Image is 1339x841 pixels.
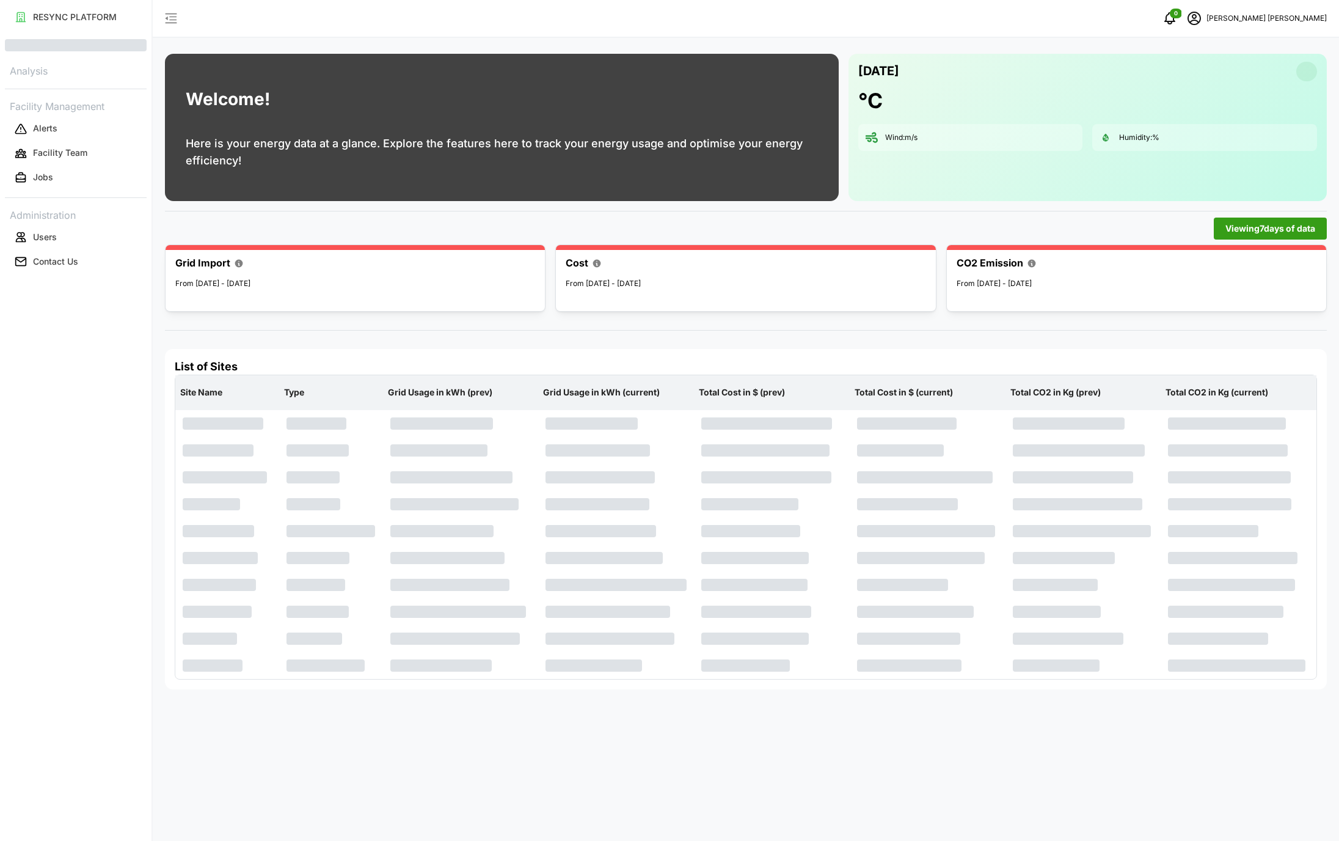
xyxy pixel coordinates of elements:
p: From [DATE] - [DATE] [175,278,535,290]
p: Here is your energy data at a glance. Explore the features here to track your energy usage and op... [186,135,818,169]
a: Jobs [5,166,147,190]
a: Contact Us [5,249,147,274]
span: Viewing 7 days of data [1225,218,1315,239]
p: Analysis [5,61,147,79]
p: Site Name [178,376,277,408]
p: Alerts [33,122,57,134]
p: Type [282,376,381,408]
button: schedule [1182,6,1206,31]
h1: °C [858,87,883,114]
a: Facility Team [5,141,147,166]
p: RESYNC PLATFORM [33,11,117,23]
p: Cost [566,255,588,271]
p: Humidity: % [1119,133,1159,143]
h1: Welcome! [186,86,270,112]
p: Total CO2 in Kg (current) [1163,376,1314,408]
p: Administration [5,205,147,223]
p: Total Cost in $ (current) [852,376,1003,408]
p: [DATE] [858,61,899,81]
a: Users [5,225,147,249]
button: Alerts [5,118,147,140]
p: From [DATE] - [DATE] [957,278,1316,290]
p: Total Cost in $ (prev) [696,376,847,408]
p: CO2 Emission [957,255,1023,271]
p: Grid Import [175,255,230,271]
button: Jobs [5,167,147,189]
p: Users [33,231,57,243]
p: Total CO2 in Kg (prev) [1008,376,1159,408]
a: Alerts [5,117,147,141]
p: Wind: m/s [885,133,918,143]
p: Jobs [33,171,53,183]
button: notifications [1158,6,1182,31]
button: Contact Us [5,251,147,273]
p: Facility Team [33,147,87,159]
h4: List of Sites [175,359,1317,375]
p: Contact Us [33,255,78,268]
p: [PERSON_NAME] [PERSON_NAME] [1206,13,1327,24]
button: Users [5,226,147,248]
button: RESYNC PLATFORM [5,6,147,28]
p: Grid Usage in kWh (current) [541,376,691,408]
p: Facility Management [5,97,147,114]
button: Facility Team [5,142,147,164]
p: From [DATE] - [DATE] [566,278,925,290]
button: Viewing7days of data [1214,218,1327,240]
p: Grid Usage in kWh (prev) [385,376,536,408]
span: 0 [1174,9,1178,18]
a: RESYNC PLATFORM [5,5,147,29]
